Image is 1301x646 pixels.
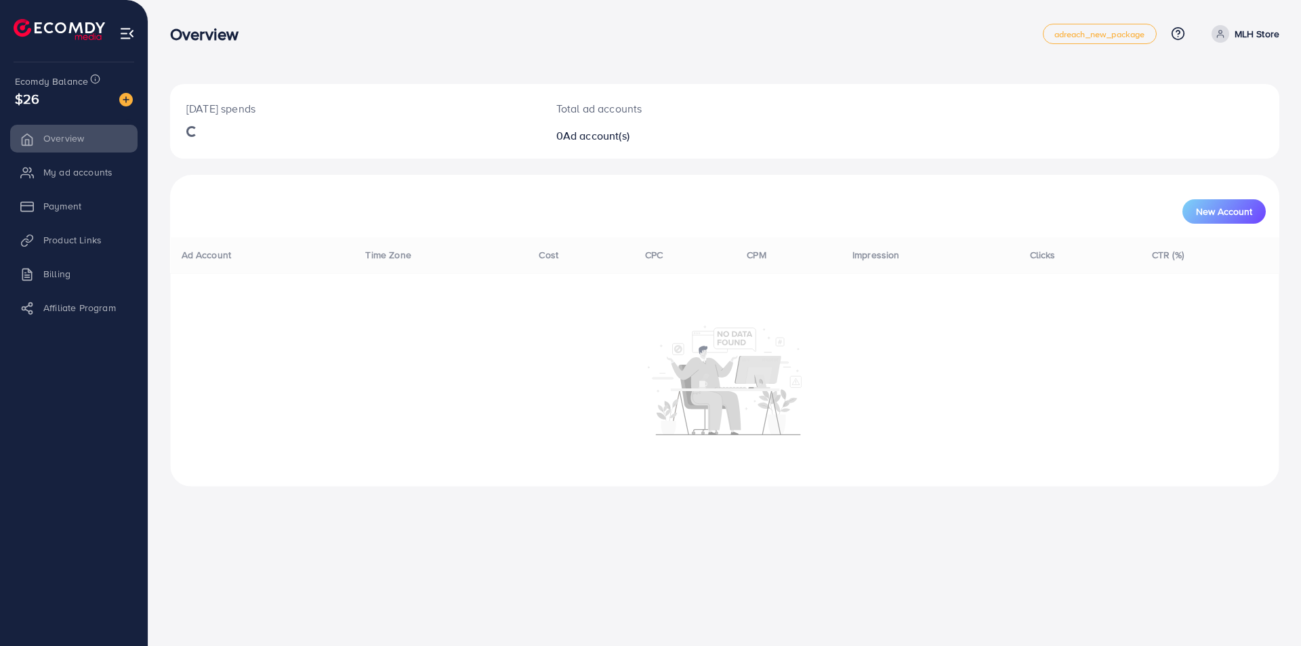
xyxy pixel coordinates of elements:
[1043,24,1157,44] a: adreach_new_package
[15,89,39,108] span: $26
[15,75,88,88] span: Ecomdy Balance
[119,93,133,106] img: image
[1206,25,1279,43] a: MLH Store
[1196,207,1252,216] span: New Account
[1182,199,1266,224] button: New Account
[186,100,524,117] p: [DATE] spends
[14,19,105,40] img: logo
[1054,30,1145,39] span: adreach_new_package
[170,24,249,44] h3: Overview
[556,129,801,142] h2: 0
[119,26,135,41] img: menu
[1235,26,1279,42] p: MLH Store
[563,128,629,143] span: Ad account(s)
[556,100,801,117] p: Total ad accounts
